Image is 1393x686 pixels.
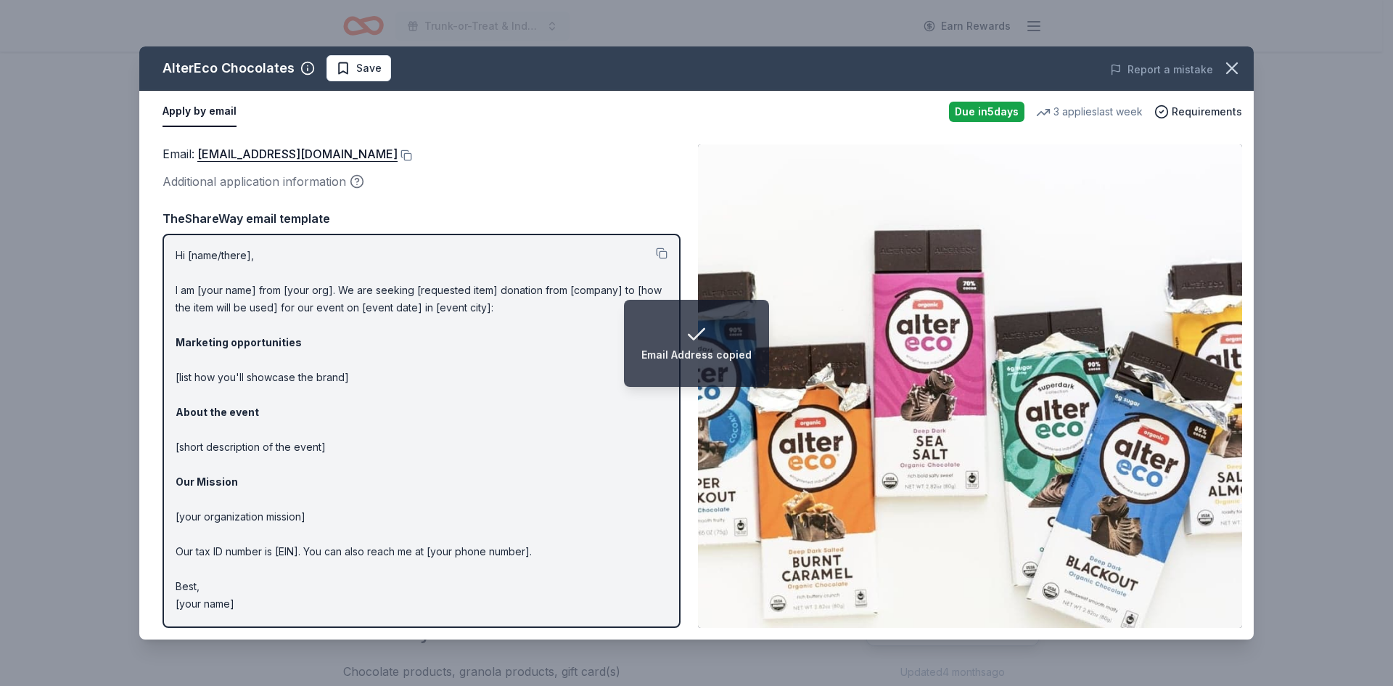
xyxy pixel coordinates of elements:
[176,406,259,418] strong: About the event
[641,346,752,364] div: Email Address copied
[197,144,398,163] a: [EMAIL_ADDRESS][DOMAIN_NAME]
[949,102,1024,122] div: Due in 5 days
[1036,103,1143,121] div: 3 applies last week
[176,247,667,613] p: Hi [name/there], I am [your name] from [your org]. We are seeking [requested item] donation from ...
[326,55,391,81] button: Save
[163,172,681,191] div: Additional application information
[163,147,398,161] span: Email :
[163,97,237,127] button: Apply by email
[698,144,1242,628] img: Image for AlterEco Chocolates
[356,60,382,77] span: Save
[1172,103,1242,121] span: Requirements
[176,336,302,348] strong: Marketing opportunities
[176,475,238,488] strong: Our Mission
[163,57,295,80] div: AlterEco Chocolates
[1110,61,1213,78] button: Report a mistake
[1154,103,1242,121] button: Requirements
[163,209,681,228] div: TheShareWay email template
